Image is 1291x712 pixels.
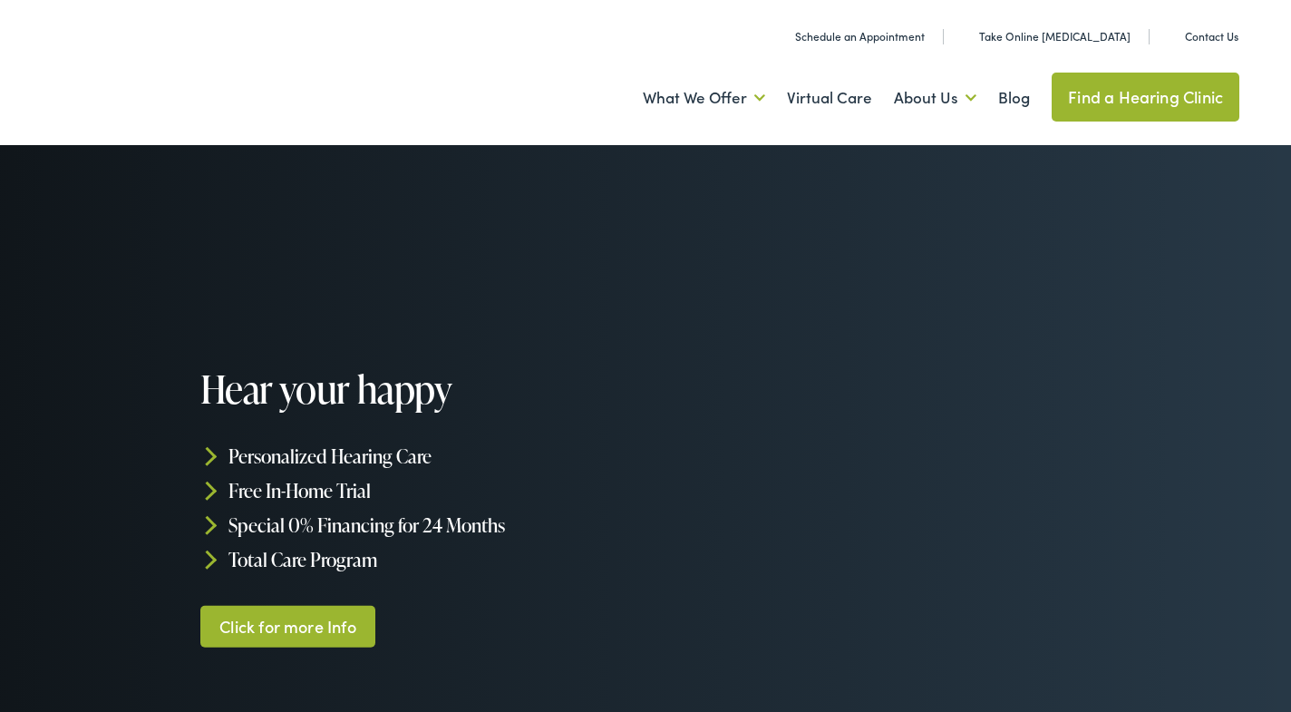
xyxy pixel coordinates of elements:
a: Schedule an Appointment [775,28,925,44]
a: Blog [998,64,1030,132]
li: Special 0% Financing for 24 Months [200,508,652,542]
img: Icon representing mail communication in a unique green color, indicative of contact or communicat... [1165,27,1178,45]
a: Contact Us [1165,28,1238,44]
a: Virtual Care [787,64,872,132]
img: Headphone icon in a unique green color, suggesting audio-related services or features. [959,27,972,45]
a: Find a Hearing Clinic [1052,73,1239,122]
li: Free In-Home Trial [200,473,652,508]
img: Calendar icon in a unique green color, symbolizing scheduling or date-related features. [775,27,788,45]
li: Personalized Hearing Care [200,439,652,473]
a: What We Offer [643,64,765,132]
a: Click for more Info [200,605,376,648]
li: Total Care Program [200,541,652,576]
h1: Hear your happy [200,368,652,410]
a: About Us [894,64,976,132]
a: Take Online [MEDICAL_DATA] [959,28,1131,44]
